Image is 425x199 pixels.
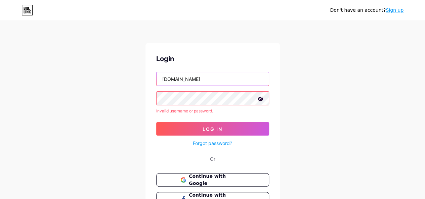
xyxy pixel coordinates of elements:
button: Continue with Google [156,173,269,187]
div: Login [156,54,269,64]
div: Or [210,155,215,162]
div: Don't have an account? [330,7,403,14]
a: Forgot password? [193,140,232,147]
a: Sign up [386,7,403,13]
button: Log In [156,122,269,136]
span: Continue with Google [189,173,244,187]
input: Username [157,72,269,86]
div: Invalid username or password. [156,108,269,114]
span: Log In [203,126,222,132]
